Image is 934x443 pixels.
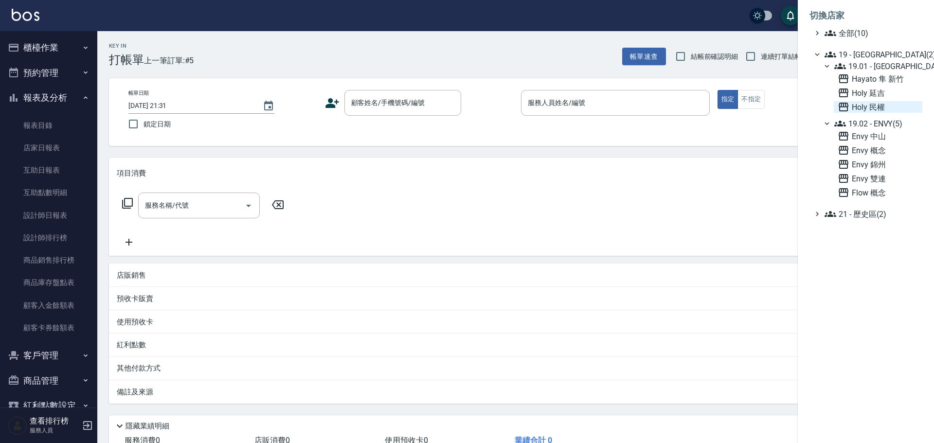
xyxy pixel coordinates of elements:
[825,49,918,60] span: 19 - [GEOGRAPHIC_DATA](2)
[809,4,922,27] li: 切換店家
[825,208,918,220] span: 21 - 歷史區(2)
[834,60,918,72] span: 19.01 - [GEOGRAPHIC_DATA] (3)
[838,173,918,184] span: Envy 雙連
[838,130,918,142] span: Envy 中山
[838,87,918,99] span: Holy 延吉
[838,159,918,170] span: Envy 錦州
[838,73,918,85] span: Hayato 隼 新竹
[838,187,918,198] span: Flow 概念
[838,144,918,156] span: Envy 概念
[838,101,918,113] span: Holy 民權
[834,118,918,129] span: 19.02 - ENVY(5)
[825,27,918,39] span: 全部(10)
